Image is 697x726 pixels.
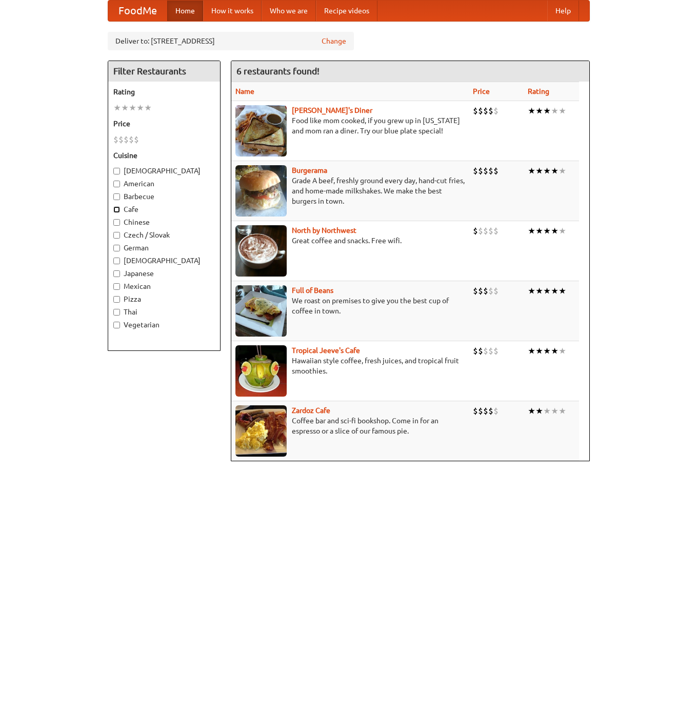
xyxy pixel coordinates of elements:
[493,285,499,297] li: $
[483,165,488,176] li: $
[535,285,543,297] li: ★
[551,345,559,357] li: ★
[235,87,254,95] a: Name
[493,405,499,417] li: $
[113,307,215,317] label: Thai
[129,102,136,113] li: ★
[113,243,215,253] label: German
[551,405,559,417] li: ★
[113,322,120,328] input: Vegetarian
[551,105,559,116] li: ★
[121,102,129,113] li: ★
[528,225,535,237] li: ★
[113,206,120,213] input: Cafe
[235,115,465,136] p: Food like mom cooked, if you grew up in [US_STATE] and mom ran a diner. Try our blue plate special!
[488,405,493,417] li: $
[292,226,356,234] a: North by Northwest
[483,285,488,297] li: $
[113,245,120,251] input: German
[488,165,493,176] li: $
[113,232,120,239] input: Czech / Slovak
[488,105,493,116] li: $
[559,105,566,116] li: ★
[113,168,120,174] input: [DEMOGRAPHIC_DATA]
[535,105,543,116] li: ★
[559,285,566,297] li: ★
[235,345,287,397] img: jeeves.jpg
[543,405,551,417] li: ★
[113,181,120,187] input: American
[528,105,535,116] li: ★
[113,219,120,226] input: Chinese
[551,285,559,297] li: ★
[113,283,120,290] input: Mexican
[543,345,551,357] li: ★
[528,87,549,95] a: Rating
[292,286,333,295] a: Full of Beans
[478,285,483,297] li: $
[528,405,535,417] li: ★
[235,165,287,217] img: burgerama.jpg
[113,258,120,264] input: [DEMOGRAPHIC_DATA]
[535,345,543,357] li: ★
[235,296,465,316] p: We roast on premises to give you the best cup of coffee in town.
[543,105,551,116] li: ★
[235,236,465,246] p: Great coffee and snacks. Free wifi.
[235,285,287,337] img: beans.jpg
[316,1,377,21] a: Recipe videos
[235,405,287,457] img: zardoz.jpg
[124,134,129,145] li: $
[292,406,330,415] a: Zardoz Cafe
[488,285,493,297] li: $
[478,345,483,357] li: $
[535,165,543,176] li: ★
[235,105,287,156] img: sallys.jpg
[235,175,465,206] p: Grade A beef, freshly ground every day, hand-cut fries, and home-made milkshakes. We make the bes...
[113,217,215,227] label: Chinese
[113,268,215,279] label: Japanese
[113,102,121,113] li: ★
[473,405,478,417] li: $
[473,285,478,297] li: $
[235,356,465,376] p: Hawaiian style coffee, fresh juices, and tropical fruit smoothies.
[113,193,120,200] input: Barbecue
[488,345,493,357] li: $
[322,36,346,46] a: Change
[478,105,483,116] li: $
[559,165,566,176] li: ★
[292,106,372,114] a: [PERSON_NAME]'s Diner
[528,285,535,297] li: ★
[493,345,499,357] li: $
[262,1,316,21] a: Who we are
[118,134,124,145] li: $
[113,309,120,316] input: Thai
[113,204,215,214] label: Cafe
[134,134,139,145] li: $
[113,294,215,304] label: Pizza
[113,134,118,145] li: $
[478,225,483,237] li: $
[113,270,120,277] input: Japanese
[483,105,488,116] li: $
[113,320,215,330] label: Vegetarian
[144,102,152,113] li: ★
[108,32,354,50] div: Deliver to: [STREET_ADDRESS]
[235,225,287,277] img: north.jpg
[473,345,478,357] li: $
[113,256,215,266] label: [DEMOGRAPHIC_DATA]
[535,405,543,417] li: ★
[493,105,499,116] li: $
[559,345,566,357] li: ★
[478,405,483,417] li: $
[113,119,215,129] h5: Price
[113,150,215,161] h5: Cuisine
[113,296,120,303] input: Pizza
[167,1,203,21] a: Home
[483,345,488,357] li: $
[535,225,543,237] li: ★
[493,225,499,237] li: $
[559,225,566,237] li: ★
